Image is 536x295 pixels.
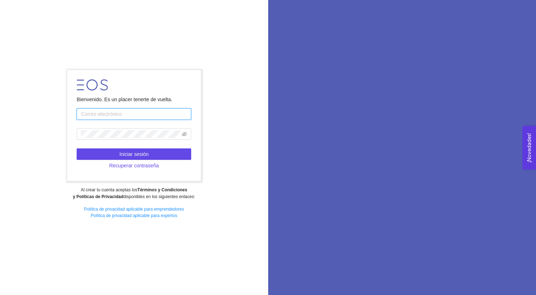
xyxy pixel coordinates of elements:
[522,126,536,169] button: Open Feedback Widget
[84,207,184,212] a: Política de privacidad aplicable para emprendedores
[77,160,191,171] button: Recuperar contraseña
[109,162,159,169] span: Recuperar contraseña
[119,150,149,158] span: Iniciar sesión
[5,187,263,200] div: Al crear tu cuenta aceptas los disponibles en los siguientes enlaces:
[77,163,191,168] a: Recuperar contraseña
[77,108,191,120] input: Correo electrónico
[91,213,177,218] a: Política de privacidad aplicable para expertos
[77,95,191,103] div: Bienvenido. Es un placer tenerte de vuelta.
[73,187,187,199] strong: Términos y Condiciones y Políticas de Privacidad
[77,148,191,160] button: Iniciar sesión
[77,79,108,90] img: LOGO
[182,132,187,137] span: eye-invisible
